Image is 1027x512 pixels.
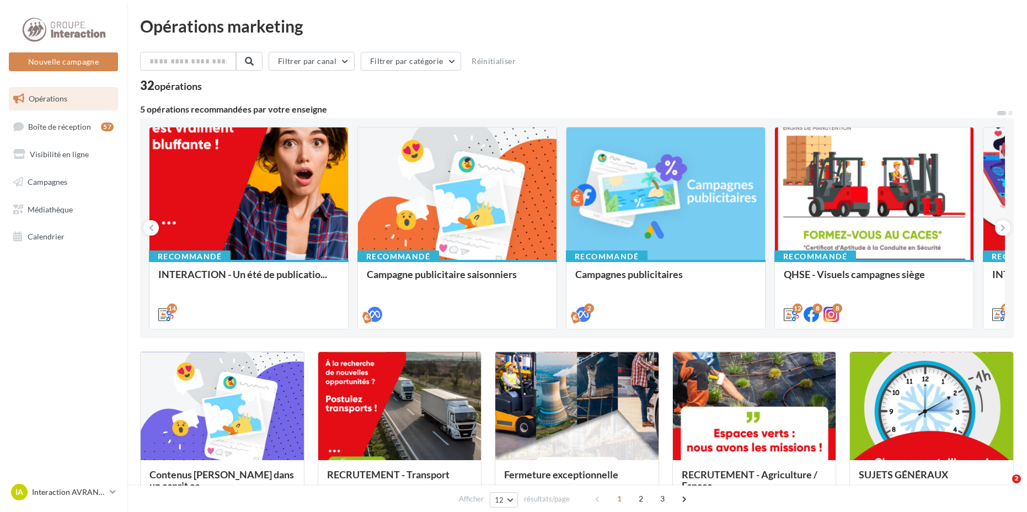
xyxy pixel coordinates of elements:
span: QHSE - Visuels campagnes siège [784,268,925,280]
div: 12 [1001,303,1011,313]
a: Boîte de réception57 [7,115,120,138]
iframe: Intercom live chat [989,474,1016,501]
span: 2 [1012,474,1021,483]
a: IA Interaction AVRANCHES [9,482,118,503]
div: 5 opérations recommandées par votre enseigne [140,105,996,114]
span: Visibilité en ligne [30,150,89,159]
div: 14 [167,303,177,313]
div: Recommandé [774,250,856,263]
a: Visibilité en ligne [7,143,120,166]
span: Opérations [29,94,67,103]
div: 57 [101,122,114,131]
span: 2 [632,490,650,508]
button: Filtrer par canal [269,52,355,71]
button: Filtrer par catégorie [361,52,461,71]
div: Opérations marketing [140,18,1014,34]
span: Fermeture exceptionnelle [504,468,618,481]
span: INTERACTION - Un été de publicatio... [158,268,327,280]
span: Campagnes publicitaires [575,268,683,280]
span: Médiathèque [28,204,73,214]
a: Campagnes [7,170,120,194]
p: Interaction AVRANCHES [32,487,105,498]
button: Nouvelle campagne [9,52,118,71]
div: 32 [140,79,202,92]
span: IA [15,487,23,498]
span: 12 [495,495,504,504]
span: 3 [654,490,671,508]
div: Recommandé [357,250,439,263]
span: Boîte de réception [28,121,91,131]
span: SUJETS GÉNÉRAUX [859,468,948,481]
a: Opérations [7,87,120,110]
span: Campagnes [28,177,67,186]
a: Calendrier [7,225,120,248]
span: Contenus [PERSON_NAME] dans un esprit es... [149,468,294,492]
div: 2 [584,303,594,313]
span: RECRUTEMENT - Transport [327,468,450,481]
div: 12 [793,303,803,313]
span: Afficher [459,494,484,504]
div: 8 [832,303,842,313]
a: Médiathèque [7,198,120,221]
span: RECRUTEMENT - Agriculture / Espace... [682,468,817,492]
button: Réinitialiser [467,55,520,68]
button: 12 [490,492,518,508]
span: résultats/page [524,494,570,504]
span: Campagne publicitaire saisonniers [367,268,517,280]
div: 8 [812,303,822,313]
div: Recommandé [566,250,648,263]
span: 1 [611,490,628,508]
span: Calendrier [28,232,65,241]
div: opérations [154,81,202,91]
div: Recommandé [149,250,231,263]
